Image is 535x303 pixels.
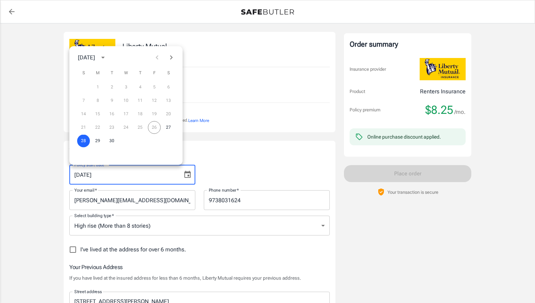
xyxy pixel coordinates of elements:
[80,245,186,254] span: I've lived at the address for over 6 months.
[74,187,97,193] label: Your email
[69,165,178,185] input: MM/DD/YYYY
[69,190,195,210] input: Enter email
[164,51,178,65] button: Next month
[91,135,104,147] button: 29
[350,88,365,95] p: Product
[162,66,175,80] span: Saturday
[122,41,167,52] p: Liberty Mutual
[180,168,195,182] button: Choose date, selected date is Sep 28, 2025
[241,9,294,15] img: Back to quotes
[188,117,209,124] button: Learn More
[425,103,453,117] span: $8.25
[5,5,19,19] a: back to quotes
[74,289,102,295] label: Street address
[69,39,115,61] img: Liberty Mutual
[454,107,466,117] span: /mo.
[74,212,114,218] label: Select building type
[162,121,175,134] button: 27
[367,133,441,140] div: Online purchase discount applied.
[69,216,330,235] div: High rise (More than 8 stories)
[134,66,146,80] span: Thursday
[91,66,104,80] span: Monday
[204,190,330,210] input: Enter number
[105,135,118,147] button: 30
[69,263,330,272] h6: Your Previous Address
[350,66,386,73] p: Insurance provider
[77,66,90,80] span: Sunday
[387,189,438,196] p: Your transaction is secure
[148,66,161,80] span: Friday
[69,146,330,156] p: Your details
[78,53,95,62] div: [DATE]
[350,106,380,113] p: Policy premium
[97,52,109,64] button: calendar view is open, switch to year view
[420,87,466,96] p: Renters Insurance
[69,274,330,281] p: If you have lived at the insured address for less than 6 months, Liberty Mutual requires your pre...
[209,187,239,193] label: Phone number
[77,135,90,147] button: 28
[420,58,466,80] img: Liberty Mutual
[120,66,132,80] span: Wednesday
[105,66,118,80] span: Tuesday
[350,39,466,49] div: Order summary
